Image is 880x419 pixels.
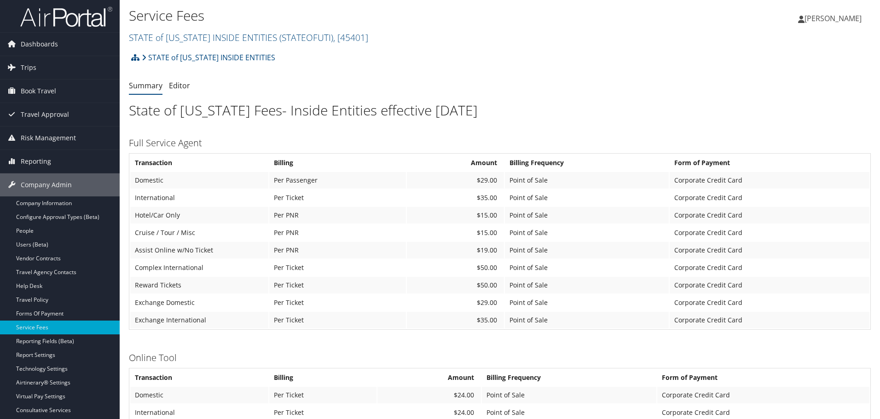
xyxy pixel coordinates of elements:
span: [PERSON_NAME] [805,13,862,23]
td: $24.00 [377,387,481,403]
th: Billing Frequency [505,155,669,171]
td: International [130,189,268,206]
span: , [ 45401 ] [333,31,368,44]
td: Point of Sale [505,172,669,189]
td: Per PNR [269,207,406,224]
th: Amount [407,155,504,171]
a: STATE of [US_STATE] INSIDE ENTITIES [129,31,368,44]
h3: Online Tool [129,351,871,364]
td: Complex International [130,259,268,276]
td: Point of Sale [505,242,669,258]
td: Corporate Credit Card [670,294,869,311]
td: Point of Sale [505,294,669,311]
td: $35.00 [407,189,504,206]
td: $19.00 [407,242,504,258]
td: Point of Sale [505,277,669,293]
a: STATE of [US_STATE] INSIDE ENTITIES [142,48,275,67]
td: $50.00 [407,259,504,276]
td: $35.00 [407,312,504,328]
td: Exchange Domestic [130,294,268,311]
th: Form of Payment [657,369,869,386]
td: Point of Sale [505,207,669,224]
th: Amount [377,369,481,386]
td: Point of Sale [482,387,656,403]
td: Per Ticket [269,312,406,328]
h3: Full Service Agent [129,137,871,149]
span: Reporting [21,150,51,173]
span: Company Admin [21,173,72,196]
a: Summary [129,80,162,91]
span: ( STATEOFUTI ) [279,31,333,44]
th: Form of Payment [670,155,869,171]
td: Per Ticket [269,277,406,293]
a: Editor [169,80,190,91]
td: Per Ticket [269,294,406,311]
td: Per PNR [269,242,406,258]
td: Corporate Credit Card [670,207,869,224]
td: Hotel/Car Only [130,207,268,224]
td: Corporate Credit Card [670,312,869,328]
td: Cruise / Tour / Misc [130,224,268,241]
td: Per Ticket [269,189,406,206]
td: Corporate Credit Card [670,277,869,293]
td: Per Passenger [269,172,406,189]
span: Trips [21,56,36,79]
td: Point of Sale [505,312,669,328]
td: Corporate Credit Card [670,242,869,258]
td: Corporate Credit Card [670,189,869,206]
td: $29.00 [407,294,504,311]
th: Billing [269,369,376,386]
th: Billing Frequency [482,369,656,386]
span: Risk Management [21,126,76,149]
span: Dashboards [21,33,58,56]
td: Corporate Credit Card [670,172,869,189]
th: Transaction [130,155,268,171]
td: Corporate Credit Card [657,387,869,403]
span: Travel Approval [21,103,69,126]
td: $15.00 [407,224,504,241]
h1: State of [US_STATE] Fees- Inside Entities effective [DATE] [129,101,871,120]
td: Corporate Credit Card [670,259,869,276]
th: Transaction [130,369,268,386]
img: airportal-logo.png [20,6,112,28]
td: Exchange International [130,312,268,328]
td: $15.00 [407,207,504,224]
td: Reward Tickets [130,277,268,293]
td: Point of Sale [505,259,669,276]
td: $29.00 [407,172,504,189]
td: Per Ticket [269,387,376,403]
td: Domestic [130,387,268,403]
th: Billing [269,155,406,171]
span: Book Travel [21,80,56,103]
td: Assist Online w/No Ticket [130,242,268,258]
td: Per Ticket [269,259,406,276]
td: Point of Sale [505,189,669,206]
td: Corporate Credit Card [670,224,869,241]
h1: Service Fees [129,6,624,25]
a: [PERSON_NAME] [798,5,871,32]
td: Point of Sale [505,224,669,241]
td: Domestic [130,172,268,189]
td: Per PNR [269,224,406,241]
td: $50.00 [407,277,504,293]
